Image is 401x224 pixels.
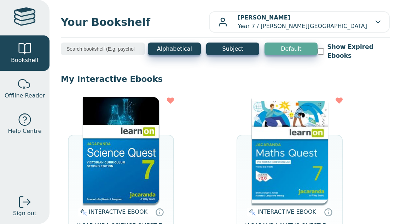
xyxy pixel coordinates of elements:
[148,43,201,55] button: Alphabetical
[206,43,259,55] button: Subject
[5,91,45,100] span: Offline Reader
[327,43,390,60] label: Show Expired Ebooks
[11,56,39,65] span: Bookshelf
[61,14,209,30] span: Your Bookshelf
[61,43,145,55] input: Search bookshelf (E.g: psychology)
[13,209,36,218] span: Sign out
[252,97,328,203] img: b87b3e28-4171-4aeb-a345-7fa4fe4e6e25.jpg
[89,208,147,215] span: INTERACTIVE EBOOK
[61,74,390,84] p: My Interactive Ebooks
[83,97,159,203] img: 329c5ec2-5188-ea11-a992-0272d098c78b.jpg
[78,208,87,217] img: interactive.svg
[265,43,318,55] button: Default
[238,14,290,21] b: [PERSON_NAME]
[257,208,316,215] span: INTERACTIVE EBOOK
[247,208,256,217] img: interactive.svg
[155,208,164,216] a: Interactive eBooks are accessed online via the publisher’s portal. They contain interactive resou...
[324,208,332,216] a: Interactive eBooks are accessed online via the publisher’s portal. They contain interactive resou...
[238,13,367,30] p: Year 7 / [PERSON_NAME][GEOGRAPHIC_DATA]
[8,127,41,135] span: Help Centre
[209,11,390,33] button: [PERSON_NAME]Year 7 / [PERSON_NAME][GEOGRAPHIC_DATA]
